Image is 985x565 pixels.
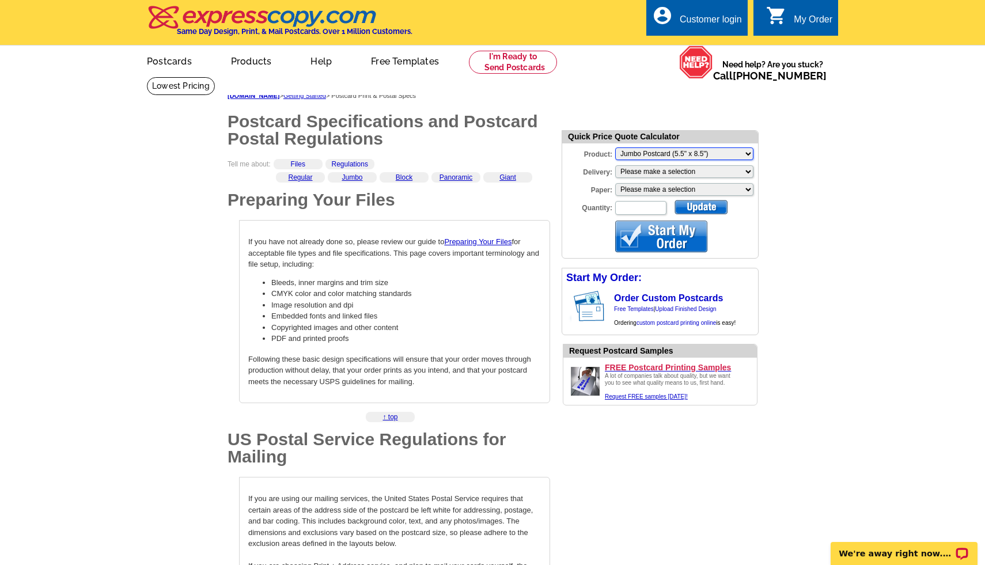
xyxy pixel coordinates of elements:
a: Same Day Design, Print, & Mail Postcards. Over 1 Million Customers. [147,14,412,36]
a: FREE Postcard Printing Samples [605,362,752,373]
label: Quantity: [562,200,614,213]
span: | Ordering is easy! [614,306,736,326]
a: Getting Started [283,92,326,99]
a: Free Templates [353,47,457,74]
h4: Same Day Design, Print, & Mail Postcards. Over 1 Million Customers. [177,27,412,36]
a: custom postcard printing online [637,320,716,326]
div: My Order [794,14,832,31]
label: Paper: [562,182,614,195]
li: Embedded fonts and linked files [271,310,541,322]
a: Regular [288,173,312,181]
a: [PHONE_NUMBER] [733,70,827,82]
i: shopping_cart [766,5,787,26]
span: Call [713,70,827,82]
a: Jumbo [342,173,362,181]
a: Upload Finished Design [655,306,716,312]
span: > > Postcard Print & Postal Specs [228,92,416,99]
div: Start My Order: [562,268,758,287]
h1: US Postal Service Regulations for Mailing [228,431,550,465]
i: account_circle [652,5,673,26]
a: Files [291,160,305,168]
iframe: LiveChat chat widget [823,529,985,565]
label: Delivery: [562,164,614,177]
img: background image for postcard [562,287,571,325]
li: CMYK color and color matching standards [271,288,541,299]
a: Preparing Your Files [444,237,512,246]
div: Quick Price Quote Calculator [562,131,758,143]
a: Postcards [128,47,210,74]
img: Upload a design ready to be printed [568,364,603,399]
a: Help [292,47,350,74]
img: post card showing stamp and address area [571,287,612,325]
li: PDF and printed proofs [271,333,541,344]
li: Copyrighted images and other content [271,322,541,333]
label: Product: [562,146,614,160]
a: Products [213,47,290,74]
span: Need help? Are you stuck? [713,59,832,82]
div: A lot of companies talk about quality, but we want you to see what quality means to us, first hand. [605,373,737,400]
div: Tell me about: [228,159,550,178]
a: account_circle Customer login [652,13,742,27]
div: Customer login [680,14,742,31]
p: If you have not already done so, please review our guide to for acceptable file types and file sp... [248,236,541,270]
h1: Postcard Specifications and Postcard Postal Regulations [228,113,550,147]
a: shopping_cart My Order [766,13,832,27]
p: Following these basic design specifications will ensure that your order moves through production ... [248,354,541,388]
li: Image resolution and dpi [271,299,541,311]
a: Order Custom Postcards [614,293,723,303]
a: Block [396,173,412,181]
a: Panoramic [440,173,472,181]
img: help [679,45,713,79]
h1: Preparing Your Files [228,191,550,208]
div: Request Postcard Samples [569,345,757,357]
a: ↑ top [382,413,397,421]
a: Free Templates [614,306,654,312]
a: Request FREE samples [DATE]! [605,393,688,400]
a: [DOMAIN_NAME] [228,92,279,99]
a: Giant [499,173,516,181]
a: Regulations [332,160,368,168]
li: Bleeds, inner margins and trim size [271,277,541,289]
